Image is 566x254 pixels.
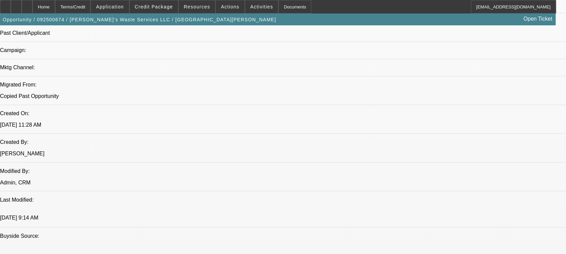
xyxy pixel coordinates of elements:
span: Resources [184,4,210,9]
span: Credit Package [135,4,173,9]
span: Activities [250,4,273,9]
span: Actions [221,4,239,9]
button: Actions [216,0,245,13]
button: Activities [245,0,278,13]
span: Application [96,4,124,9]
button: Credit Package [130,0,178,13]
span: Opportunity / 092500674 / [PERSON_NAME]'s Waste Services LLC / [GEOGRAPHIC_DATA][PERSON_NAME] [3,17,276,22]
button: Resources [179,0,215,13]
button: Application [91,0,129,13]
a: Open Ticket [521,13,555,25]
